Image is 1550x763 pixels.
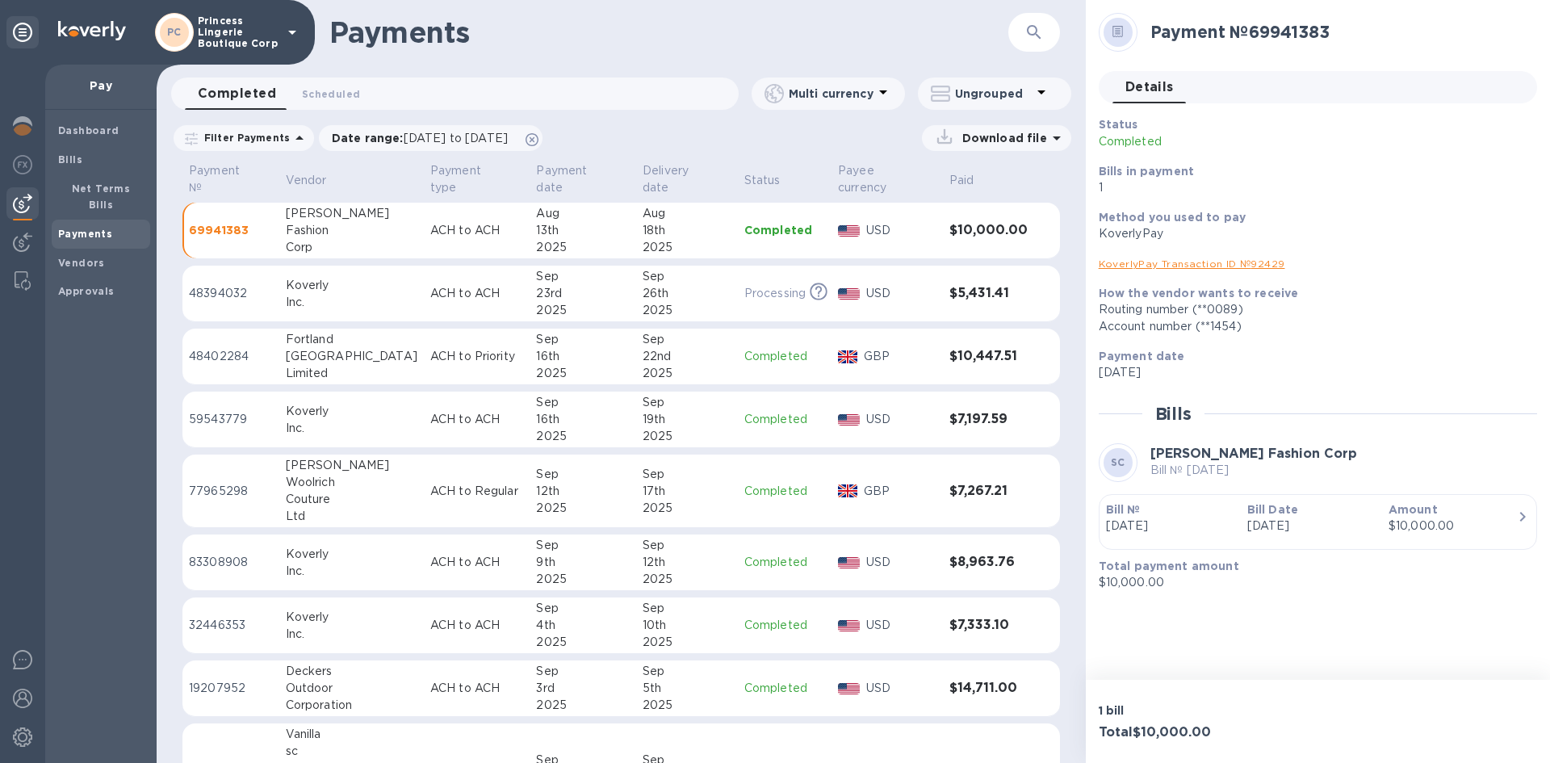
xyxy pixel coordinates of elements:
b: Amount [1389,503,1438,516]
div: 18th [643,222,731,239]
b: Status [1099,118,1138,131]
b: Approvals [58,285,115,297]
div: 10th [643,617,731,634]
div: Sep [536,663,630,680]
p: [DATE] [1247,518,1376,535]
div: Sep [643,600,731,617]
b: Total payment amount [1099,560,1239,572]
p: 48402284 [189,348,273,365]
div: 16th [536,411,630,428]
div: Koverly [286,403,417,420]
div: Inc. [286,626,417,643]
div: Date range:[DATE] to [DATE] [319,125,542,151]
p: 48394032 [189,285,273,302]
div: 2025 [643,428,731,445]
div: sc [286,743,417,760]
div: 12th [643,554,731,571]
div: 2025 [536,500,630,517]
p: USD [866,222,936,239]
p: ACH to ACH [430,222,524,239]
p: [DATE] [1099,364,1524,381]
b: Dashboard [58,124,119,136]
div: 3rd [536,680,630,697]
b: How the vendor wants to receive [1099,287,1299,300]
b: SC [1111,456,1125,468]
div: Sep [643,331,731,348]
div: Sep [536,600,630,617]
div: Inc. [286,294,417,311]
p: Completed [744,348,825,365]
p: Processing [744,285,806,302]
p: Completed [744,411,825,428]
h3: $5,431.41 [949,286,1028,301]
img: USD [838,414,860,426]
p: 1 bill [1099,702,1312,719]
div: KoverlyPay [1099,225,1524,242]
div: 2025 [536,239,630,256]
div: Woolrich [286,474,417,491]
div: Fortland [286,331,417,348]
span: Completed [198,82,276,105]
p: ACH to ACH [430,617,524,634]
div: Vanilla [286,726,417,743]
h3: $7,197.59 [949,412,1028,427]
p: Completed [1099,133,1383,150]
p: Filter Payments [198,131,290,145]
div: 26th [643,285,731,302]
img: USD [838,557,860,568]
b: [PERSON_NAME] Fashion Corp [1150,446,1357,461]
div: Sep [643,537,731,554]
div: 2025 [643,500,731,517]
div: 9th [536,554,630,571]
img: Logo [58,21,126,40]
p: Multi currency [789,86,873,102]
b: PC [167,26,182,38]
div: Unpin categories [6,16,39,48]
div: 23rd [536,285,630,302]
div: Sep [536,394,630,411]
div: Sep [643,268,731,285]
p: 32446353 [189,617,273,634]
div: Deckers [286,663,417,680]
b: Payment date [1099,350,1185,363]
b: Bills in payment [1099,165,1194,178]
div: Sep [536,537,630,554]
div: 22nd [643,348,731,365]
img: USD [838,620,860,631]
div: 13th [536,222,630,239]
div: Koverly [286,277,417,294]
div: [PERSON_NAME] [286,205,417,222]
img: USD [838,683,860,694]
div: Corp [286,239,417,256]
p: ACH to Regular [430,483,524,500]
p: Paid [949,172,974,189]
p: Status [744,172,781,189]
img: USD [838,288,860,300]
p: Pay [58,78,144,94]
p: Vendor [286,172,327,189]
h3: $10,447.51 [949,349,1028,364]
p: Completed [744,222,825,238]
div: 2025 [536,571,630,588]
span: Payment № [189,162,273,196]
p: Payment type [430,162,503,196]
div: Koverly [286,609,417,626]
div: Sep [536,466,630,483]
span: [DATE] to [DATE] [404,132,508,145]
h3: $10,000.00 [949,223,1028,238]
div: 2025 [643,365,731,382]
div: 19th [643,411,731,428]
h3: $14,711.00 [949,681,1028,696]
p: GBP [864,348,936,365]
h2: Payment № 69941383 [1150,22,1524,42]
span: Details [1125,76,1174,99]
div: Couture [286,491,417,508]
div: 5th [643,680,731,697]
p: Bill № [DATE] [1150,462,1357,479]
p: GBP [864,483,936,500]
div: 2025 [643,571,731,588]
div: $10,000.00 [1389,518,1517,535]
div: 16th [536,348,630,365]
span: Vendor [286,172,348,189]
div: Routing number (**0089) [1099,301,1524,318]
